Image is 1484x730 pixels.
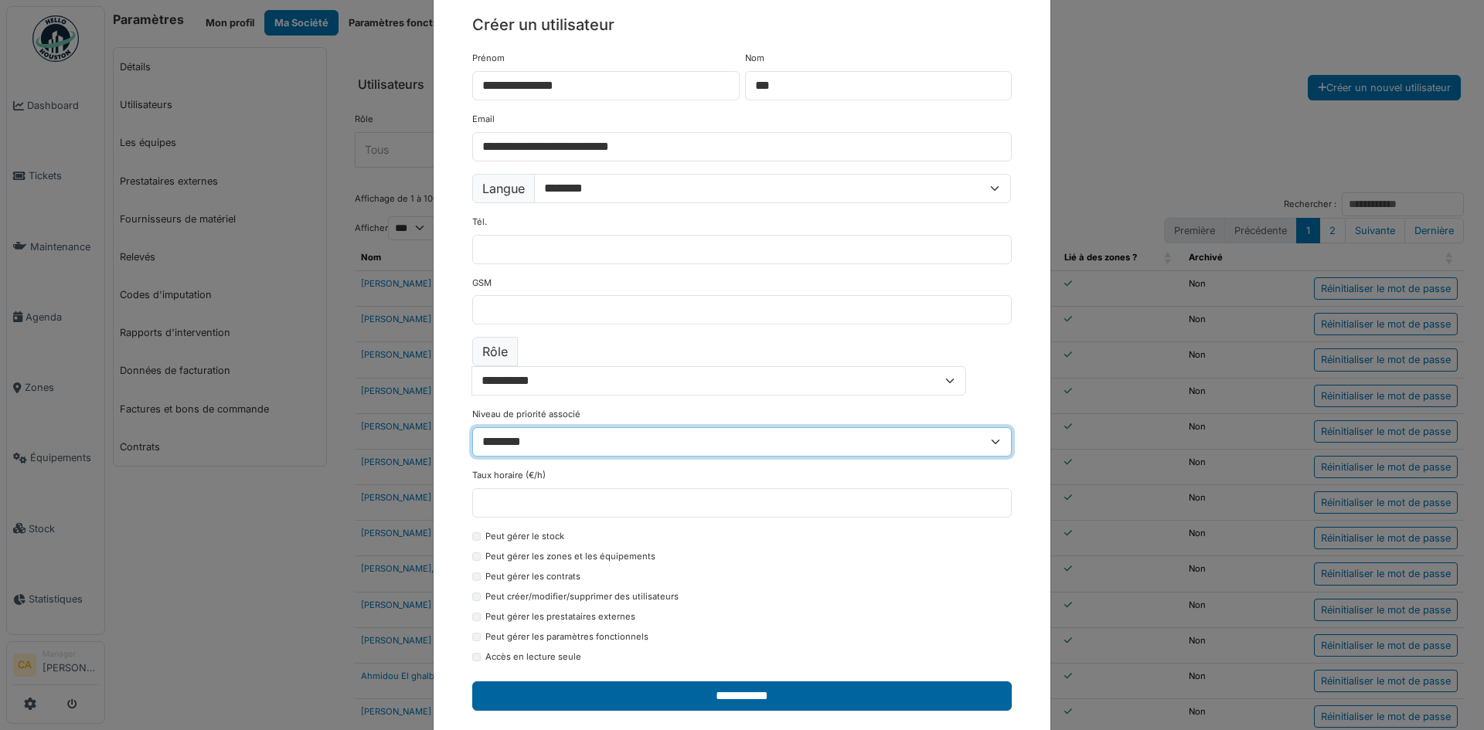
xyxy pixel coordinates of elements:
[485,550,655,563] label: Peut gérer les zones et les équipements
[745,52,764,65] label: Nom
[485,630,648,643] label: Peut gérer les paramètres fonctionnels
[485,610,635,623] label: Peut gérer les prestataires externes
[485,570,580,583] label: Peut gérer les contrats
[472,52,505,65] label: Prénom
[472,13,1012,36] h5: Créer un utilisateur
[472,113,495,126] label: Email
[472,408,580,421] label: Niveau de priorité associé
[485,530,564,543] label: Peut gérer le stock
[472,337,518,366] label: Rôle
[472,277,492,290] label: GSM
[485,590,679,603] label: Peut créer/modifier/supprimer des utilisateurs
[472,216,487,229] label: Tél.
[485,650,581,664] label: Accès en lecture seule
[472,469,546,482] label: Taux horaire (€/h)
[472,174,535,203] label: Langue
